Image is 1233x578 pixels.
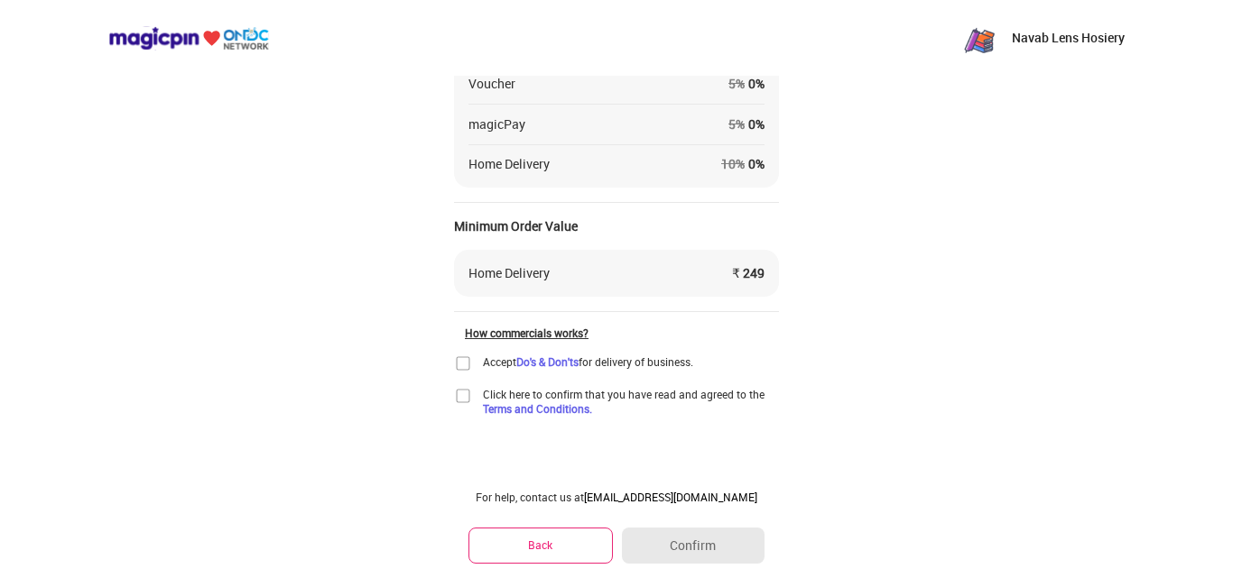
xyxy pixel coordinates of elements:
img: zN8eeJ7_1yFC7u6ROh_yaNnuSMByXp4ytvKet0ObAKR-3G77a2RQhNqTzPi8_o_OMQ7Yu_PgX43RpeKyGayj_rdr-Pw [961,20,997,56]
span: 5 % [728,75,745,92]
span: 10 % [721,155,745,172]
div: For help, contact us at [468,490,765,504]
img: home-delivery-unchecked-checkbox-icon.f10e6f61.svg [454,387,472,405]
div: Home Delivery [468,155,550,173]
a: Terms and Conditions. [483,401,592,416]
div: 249 [732,264,765,282]
p: Navab Lens Hosiery [1012,29,1125,47]
div: magicPay [468,115,525,133]
span: 0 % [721,155,765,172]
button: Back [468,528,613,563]
div: Accept for delivery of business. [483,354,693,369]
div: Home Delivery [468,264,550,282]
div: ₹ [732,264,740,281]
div: How commercials works? [465,326,779,340]
img: home-delivery-unchecked-checkbox-icon.f10e6f61.svg [454,354,472,372]
span: 0 % [728,115,765,133]
a: Do's & Don'ts [516,354,579,369]
div: Minimum Order Value [454,217,779,235]
span: 0 % [728,75,765,92]
a: [EMAIL_ADDRESS][DOMAIN_NAME] [584,490,757,504]
div: Voucher [468,75,515,93]
button: Confirm [622,528,765,564]
img: ondc-logo-new-small.8a59708e.svg [108,26,269,50]
span: Click here to confirm that you have read and agreed to the [483,387,779,416]
span: 5 % [728,115,745,133]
